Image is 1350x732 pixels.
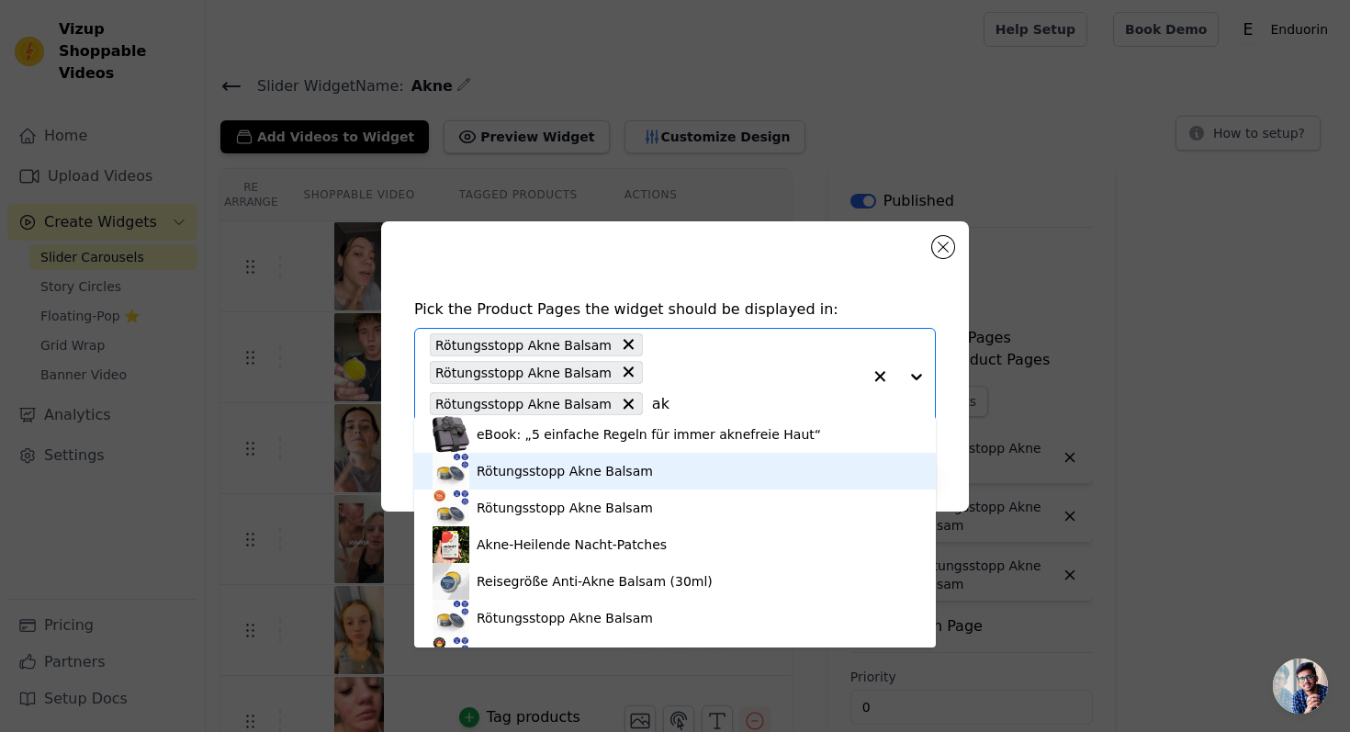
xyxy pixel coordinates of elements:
span: Rötungsstopp Akne Balsam [435,393,612,414]
img: product thumbnail [433,526,469,563]
div: Open chat [1273,659,1328,714]
button: Close modal [932,236,954,258]
div: Rötungsstopp Akne Balsam [477,609,653,627]
div: Akne-Heilende Nacht-Patches [477,535,667,554]
img: product thumbnail [433,563,469,600]
img: product thumbnail [433,600,469,636]
div: eBook: „5 einfache Regeln für immer aknefreie Haut“ [477,425,821,444]
div: Reisegröße Anti-Akne Balsam (30ml) [477,572,713,591]
h4: Pick the Product Pages the widget should be displayed in: [414,298,936,321]
div: Rötungsstopp Akne Balsam [477,462,653,480]
div: Rötungsstopp Akne Balsam [477,499,653,517]
img: product thumbnail [433,490,469,526]
span: Rötungsstopp Akne Balsam [435,362,612,383]
img: product thumbnail [433,416,469,453]
span: Rötungsstopp Akne Balsam [435,334,612,355]
div: Rötungsstopp Akne Balsam [477,646,653,664]
img: product thumbnail [433,636,469,673]
img: product thumbnail [433,453,469,490]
